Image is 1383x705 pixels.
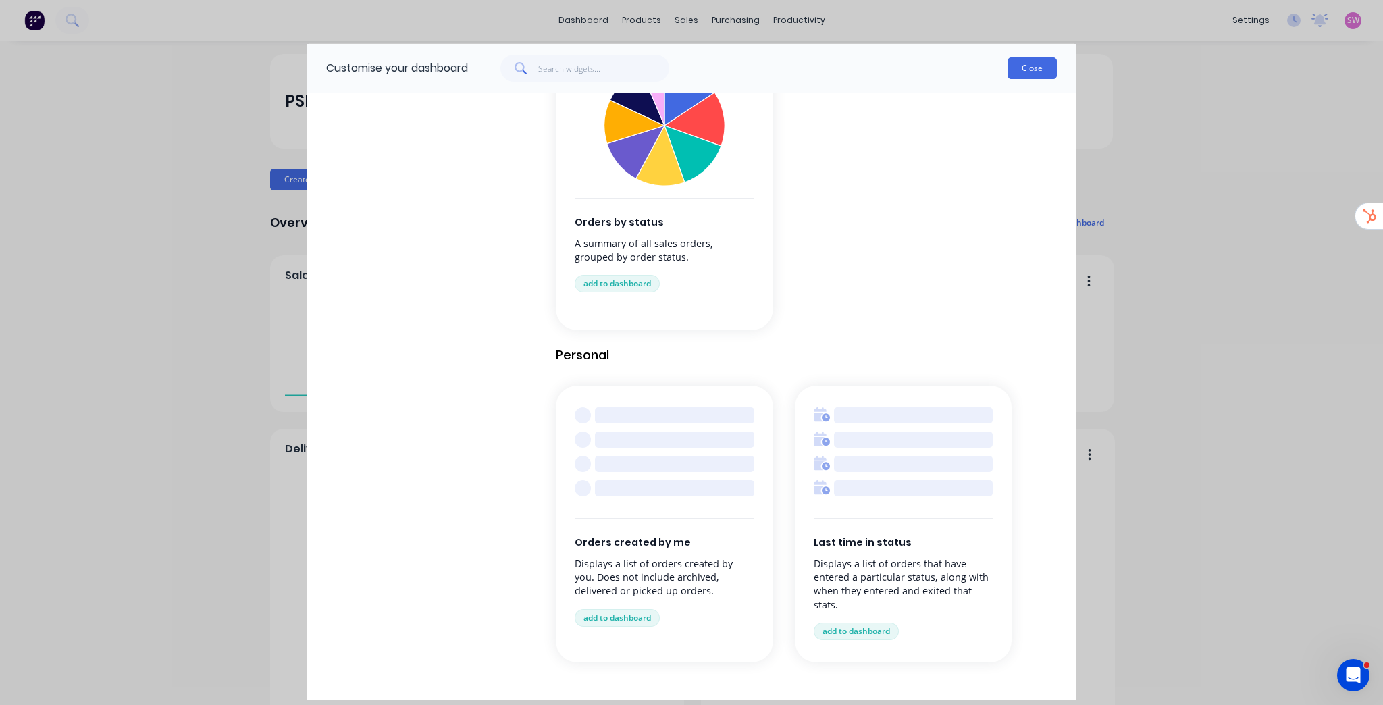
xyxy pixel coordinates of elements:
[538,55,670,82] input: Search widgets...
[575,557,754,598] p: Displays a list of orders created by you. Does not include archived, delivered or picked up orders.
[814,407,830,423] img: Calendar Timer
[814,480,830,496] img: Calendar Timer
[814,432,830,448] img: Calendar Timer
[575,215,754,230] span: Orders by status
[326,60,468,76] span: Customise your dashboard
[814,536,993,550] span: Last time in status
[814,623,899,640] button: add to dashboard
[575,536,754,550] span: Orders created by me
[556,346,1057,364] span: Personal
[575,609,660,627] button: add to dashboard
[814,456,830,472] img: Calendar Timer
[814,557,993,612] p: Displays a list of orders that have entered a particular status, along with when they entered and...
[575,275,660,292] button: add to dashboard
[1008,57,1057,79] button: Close
[575,237,754,264] p: A summary of all sales orders, grouped by order status.
[1337,659,1369,691] iframe: Intercom live chat
[604,65,725,186] img: Sales Orders By Status widget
